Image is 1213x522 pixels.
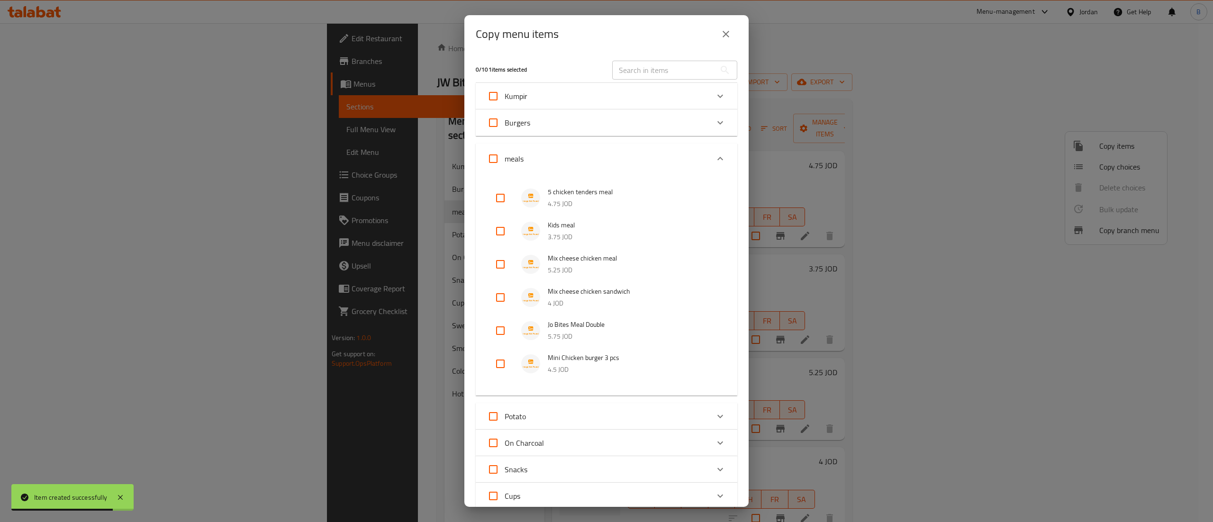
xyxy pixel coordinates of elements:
[548,364,718,376] p: 4.5 JOD
[505,436,544,450] span: On Charcoal
[505,89,527,103] span: Kumpir
[548,219,718,231] span: Kids meal
[482,485,520,507] label: Acknowledge
[482,432,544,454] label: Acknowledge
[521,288,540,307] img: Mix cheese chicken sandwich
[505,409,526,423] span: Potato
[482,111,530,134] label: Acknowledge
[521,189,540,207] img: 5 chicken tenders meal
[476,144,737,174] div: Expand
[548,198,718,210] p: 4.75 JOD
[476,83,737,109] div: Expand
[476,430,737,456] div: Expand
[521,222,540,241] img: Kids meal
[548,331,718,342] p: 5.75 JOD
[505,462,527,477] span: Snacks
[548,286,718,297] span: Mix cheese chicken sandwich
[482,458,527,481] label: Acknowledge
[521,354,540,373] img: Mini Chicken burger 3 pcs
[521,321,540,340] img: Jo Bites Meal Double
[476,456,737,483] div: Expand
[482,85,527,108] label: Acknowledge
[548,264,718,276] p: 5.25 JOD
[505,489,520,503] span: Cups
[476,27,559,42] h2: Copy menu items
[505,116,530,130] span: Burgers
[548,319,718,331] span: Jo Bites Meal Double
[548,186,718,198] span: 5 chicken tenders meal
[476,174,737,396] div: Expand
[521,255,540,274] img: Mix cheese chicken meal
[548,297,718,309] p: 4 JOD
[482,147,524,170] label: Acknowledge
[612,61,715,80] input: Search in items
[548,252,718,264] span: Mix cheese chicken meal
[476,403,737,430] div: Expand
[548,231,718,243] p: 3.75 JOD
[476,66,601,74] h5: 0 / 101 items selected
[482,405,526,428] label: Acknowledge
[548,352,718,364] span: Mini Chicken burger 3 pcs
[505,152,524,166] span: meals
[476,109,737,136] div: Expand
[476,483,737,509] div: Expand
[34,492,107,503] div: Item created successfully
[715,23,737,45] button: close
